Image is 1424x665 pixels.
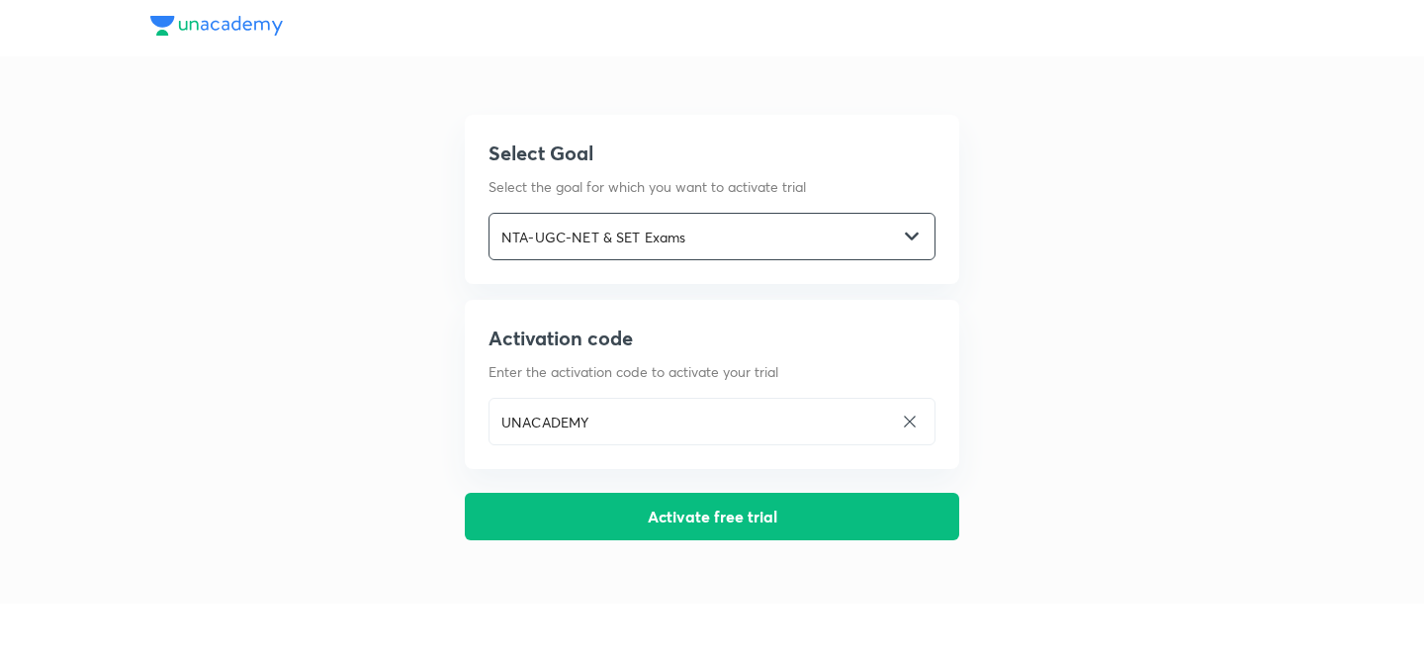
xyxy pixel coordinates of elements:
[150,16,283,36] img: Unacademy
[150,16,283,41] a: Unacademy
[489,139,935,168] h5: Select Goal
[905,230,919,243] img: -
[489,402,893,442] input: Enter activation code
[489,361,935,382] p: Enter the activation code to activate your trial
[465,493,959,540] button: Activate free trial
[489,176,935,197] p: Select the goal for which you want to activate trial
[489,324,935,353] h5: Activation code
[489,217,897,257] input: Select goal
